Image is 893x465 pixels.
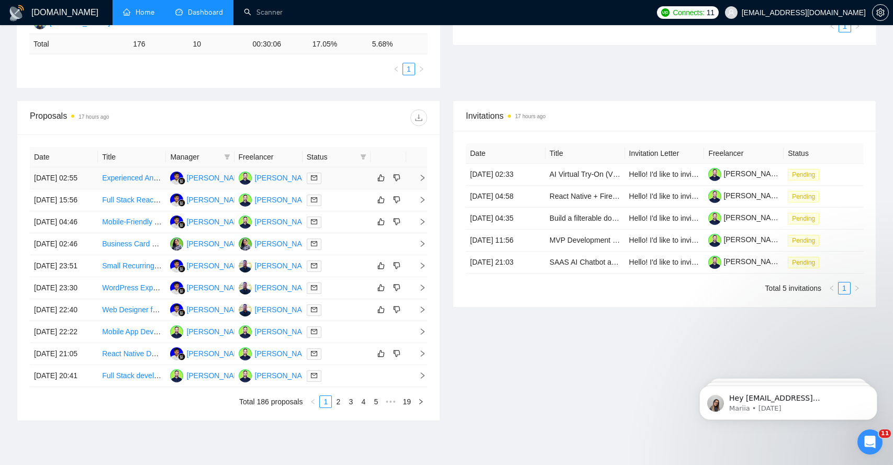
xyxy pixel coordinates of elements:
img: c1_CvyS9CxCoSJC3mD3BH92RPhVJClFqPvkRQBDCSy2tztzXYjDvTSff_hzb3jbmjQ [708,212,721,225]
div: [PERSON_NAME] [186,260,247,271]
td: [DATE] 21:03 [466,252,545,274]
td: 17.05 % [308,34,368,54]
button: like [375,172,387,184]
a: Mobile App Development for Travel Industry [102,327,244,336]
th: Invitation Letter [625,143,705,164]
div: [PERSON_NAME] [PERSON_NAME] [255,238,377,249]
li: Total 5 invitations [765,282,821,294]
img: FR [170,303,183,316]
a: 1 [839,20,851,32]
span: user [728,9,735,16]
td: Business Card Redesign in PowerPoint [98,233,166,255]
td: [DATE] 23:51 [30,255,98,277]
button: like [375,303,387,316]
a: FR[PERSON_NAME] [170,173,247,182]
a: Full Stack React Native Developer for Health and Fitness App [102,196,302,204]
button: like [375,259,387,272]
div: [PERSON_NAME] [255,282,315,293]
img: upwork-logo.png [661,8,669,17]
li: 5 [370,395,382,408]
a: [PERSON_NAME] [708,213,784,222]
div: [PERSON_NAME] [186,304,247,315]
img: AP [239,259,252,273]
img: SK [170,369,183,382]
li: Previous Page [826,20,839,32]
th: Date [30,147,98,167]
a: React Native + Firebase Developer for MVP Build [550,192,711,200]
span: mail [311,350,317,357]
td: [DATE] 23:30 [30,277,98,299]
a: SS[PERSON_NAME] [PERSON_NAME] [239,239,377,247]
li: Next Page [415,395,427,408]
img: gigradar-bm.png [178,199,185,207]
span: Manager [170,151,219,163]
span: like [377,305,385,314]
span: left [829,285,835,291]
a: [PERSON_NAME] [708,235,784,244]
a: AP[PERSON_NAME] [239,261,315,269]
button: like [375,194,387,206]
a: setting [872,8,889,17]
div: [PERSON_NAME] [186,348,247,359]
a: SK[PERSON_NAME] [170,327,247,335]
th: Manager [166,147,234,167]
span: right [418,399,424,405]
img: SK [239,194,252,207]
img: FR [170,347,183,360]
a: Mobile-Friendly Interactive Gifting Experience Development [102,218,295,226]
a: WordPress Expert for Page Speed Optimization [102,283,257,292]
button: like [375,216,387,228]
a: SAAS AI Chatbot and Social ECommerce Platform Development and Delivery [550,258,802,266]
div: [PERSON_NAME] [255,370,315,381]
td: [DATE] 20:41 [30,365,98,387]
a: React Native Developer [102,349,180,358]
td: [DATE] 04:35 [466,208,545,230]
span: dislike [393,283,400,292]
span: Invitations [466,109,863,122]
a: Business Card Redesign in PowerPoint [102,240,230,248]
button: dislike [390,281,403,294]
div: [PERSON_NAME] [255,216,315,228]
button: dislike [390,172,403,184]
span: right [418,66,425,72]
div: [PERSON_NAME] [255,260,315,271]
a: 4 [358,396,369,407]
span: right [410,328,426,335]
td: Full Stack developer - React.js, Node.js [98,365,166,387]
span: mail [311,263,317,269]
img: c1_CvyS9CxCoSJC3mD3BH92RPhVJClFqPvkRQBDCSy2tztzXYjDvTSff_hzb3jbmjQ [708,234,721,247]
td: AI Virtual Try-On (VTON) / Stable Diffusion Engineer [545,164,625,186]
span: Status [307,151,356,163]
td: 5.68 % [368,34,428,54]
img: FR [170,172,183,185]
div: [PERSON_NAME] [255,194,315,206]
img: SS [239,237,252,251]
span: filter [360,154,366,160]
span: Pending [788,169,819,180]
span: Pending [788,191,819,202]
td: [DATE] 22:40 [30,299,98,321]
time: 17 hours ago [515,114,545,119]
img: gigradar-bm.png [178,309,185,316]
span: mail [311,372,317,379]
li: 1 [403,63,415,75]
button: right [415,395,427,408]
img: SK [170,325,183,338]
a: FR[PERSON_NAME] [170,195,247,203]
img: c1_CvyS9CxCoSJC3mD3BH92RPhVJClFqPvkRQBDCSy2tztzXYjDvTSff_hzb3jbmjQ [708,168,721,181]
div: [PERSON_NAME] [255,172,315,184]
span: left [393,66,399,72]
img: SK [239,172,252,185]
div: [PERSON_NAME] [186,282,247,293]
img: FR [170,194,183,207]
button: left [826,20,839,32]
a: 19 [399,396,414,407]
a: SK[PERSON_NAME] [239,173,315,182]
td: Mobile App Development for Travel Industry [98,321,166,343]
iframe: Intercom live chat [857,429,883,455]
span: like [377,349,385,358]
button: like [375,281,387,294]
